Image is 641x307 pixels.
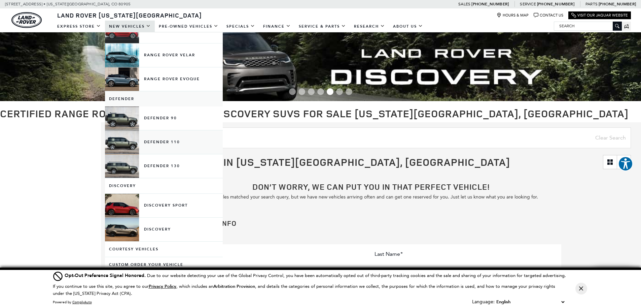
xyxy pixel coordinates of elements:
[295,21,350,32] a: Service & Parts
[53,284,555,296] p: If you continue to use this site, you agree to our , which includes an , and details the categori...
[105,178,223,193] a: Discovery
[375,251,403,257] label: Last Name
[11,12,42,28] img: Land Rover
[298,88,305,95] span: Go to slide 2
[105,218,223,241] a: Discovery
[72,300,92,304] a: ComplyAuto
[389,21,427,32] a: About Us
[599,1,636,7] a: [PHONE_NUMBER]
[5,2,131,6] a: [STREET_ADDRESS] • [US_STATE][GEOGRAPHIC_DATA], CO 80905
[105,21,155,32] a: New Vehicles
[105,91,223,106] a: Defender
[105,43,223,67] a: Range Rover Velar
[11,12,42,28] a: land-rover
[336,88,343,95] span: Go to slide 6
[181,183,561,191] h2: Don’t worry, we can put you in that perfect vehicle!
[105,130,223,154] a: Defender 110
[346,88,352,95] span: Go to slide 7
[308,88,315,95] span: Go to slide 3
[65,272,566,279] div: Due to our website detecting your use of the Global Privacy Control, you have been automatically ...
[111,155,510,169] span: 0 Vehicles for Sale in [US_STATE][GEOGRAPHIC_DATA], [GEOGRAPHIC_DATA]
[105,106,223,130] a: Defender 90
[259,21,295,32] a: Finance
[497,13,529,18] a: Hours & Map
[603,155,617,169] a: Grid View
[618,156,633,171] button: Explore your accessibility options
[105,194,223,217] a: Discovery Sport
[65,272,147,279] span: Opt-Out Preference Signal Honored .
[149,283,176,289] u: Privacy Policy
[327,88,333,95] span: Go to slide 5
[53,21,105,32] a: EXPRESS STORE
[471,1,509,7] a: [PHONE_NUMBER]
[289,88,296,95] span: Go to slide 1
[571,13,628,18] a: Visit Our Jaguar Website
[458,2,470,6] span: Sales
[53,21,427,32] nav: Main Navigation
[520,2,536,6] span: Service
[350,21,389,32] a: Research
[105,67,223,91] a: Range Rover Evoque
[57,11,202,19] span: Land Rover [US_STATE][GEOGRAPHIC_DATA]
[53,11,206,19] a: Land Rover [US_STATE][GEOGRAPHIC_DATA]
[222,21,259,32] a: Specials
[111,127,631,148] input: Search Inventory
[105,154,223,178] a: Defender 130
[213,283,255,289] strong: Arbitration Provision
[537,1,574,7] a: [PHONE_NUMBER]
[618,156,633,173] aside: Accessibility Help Desk
[53,300,92,304] div: Powered by
[554,22,621,30] input: Search
[105,242,223,257] a: Courtesy Vehicles
[155,21,222,32] a: Pre-Owned Vehicles
[184,220,558,227] h2: Contact Info
[181,194,561,200] p: No vehicles matched your search query, but we have new vehicles arriving often and can get one re...
[317,88,324,95] span: Go to slide 4
[575,283,587,295] button: Close Button
[495,298,566,306] select: Language Select
[534,13,563,18] a: Contact Us
[585,2,598,6] span: Parts
[105,257,223,272] a: Custom Order Your Vehicle
[472,300,495,304] div: Language:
